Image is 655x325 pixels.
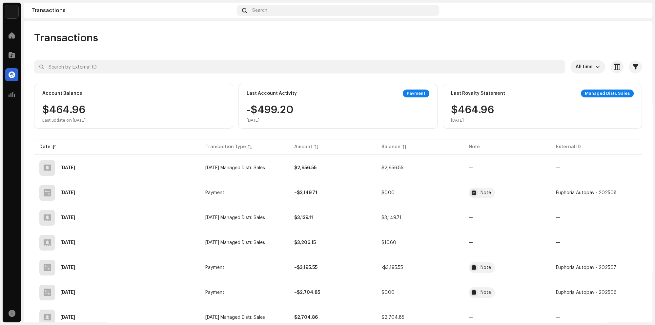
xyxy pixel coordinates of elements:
re-a-table-badge: — [469,166,473,170]
div: Last update on [DATE] [42,118,86,123]
span: Jul 2025 Managed Distr. Sales [205,240,265,245]
span: $3,149.71 [381,215,401,220]
div: Balance [381,144,400,150]
div: dropdown trigger [595,60,600,73]
div: Aug 8, 2025 [60,265,75,270]
span: $10.60 [381,240,396,245]
span: Payment [205,191,224,195]
div: Managed Distr. Sales [581,90,634,97]
strong: –$3,149.71 [294,191,317,195]
span: Euphoria Autopay - 202508 [469,188,545,198]
span: Payment [205,265,224,270]
div: [DATE] [451,118,494,123]
span: Transactions [34,31,98,45]
span: Jun 2025 Managed Distr. Sales [205,315,265,320]
span: Payment [205,290,224,295]
img: b6bd29e2-72e1-4683-aba9-aa4383998dae [634,5,645,16]
span: $0.00 [381,290,395,295]
div: [DATE] [247,118,294,123]
re-a-table-badge: — [469,240,473,245]
span: Euphoria Autopay - 202506 [556,290,617,295]
div: Transactions [31,8,234,13]
div: Sep 5, 2025 [60,215,75,220]
span: Euphoria Autopay - 202507 [469,262,545,273]
span: — [556,240,560,245]
span: $2,704.85 [381,315,404,320]
span: Search [252,8,267,13]
span: Aug 2025 Managed Distr. Sales [205,215,265,220]
div: Payment [403,90,429,97]
div: Note [481,191,491,195]
span: All time [576,60,595,73]
strong: $2,956.55 [294,166,317,170]
span: -$3,195.55 [381,265,403,270]
strong: –$2,704.85 [294,290,320,295]
div: Amount [294,144,312,150]
strong: $3,206.15 [294,240,316,245]
span: — [556,315,560,320]
span: $2,956.55 [381,166,403,170]
div: Date [39,144,51,150]
div: Last Royalty Statement [451,91,505,96]
input: Search by External ID [34,60,565,73]
div: Transaction Type [205,144,246,150]
div: Note [481,265,491,270]
div: Jul 6, 2025 [60,315,75,320]
span: $0.00 [381,191,395,195]
div: Oct 3, 2025 [60,166,75,170]
img: de0d2825-999c-4937-b35a-9adca56ee094 [5,5,18,18]
strong: $2,704.86 [294,315,318,320]
span: Euphoria Autopay - 202507 [556,265,616,270]
span: Euphoria Autopay - 202506 [469,287,545,298]
div: Jul 8, 2025 [60,290,75,295]
div: Sep 8, 2025 [60,191,75,195]
re-a-table-badge: — [469,315,473,320]
span: — [556,166,560,170]
span: Euphoria Autopay - 202508 [556,191,617,195]
strong: –$3,195.55 [294,265,317,270]
div: Aug 26, 2025 [60,240,75,245]
div: Account Balance [42,91,82,96]
div: Last Account Activity [247,91,297,96]
span: — [556,215,560,220]
strong: $3,139.11 [294,215,313,220]
div: Note [481,290,491,295]
span: Sep 2025 Managed Distr. Sales [205,166,265,170]
re-a-table-badge: — [469,215,473,220]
